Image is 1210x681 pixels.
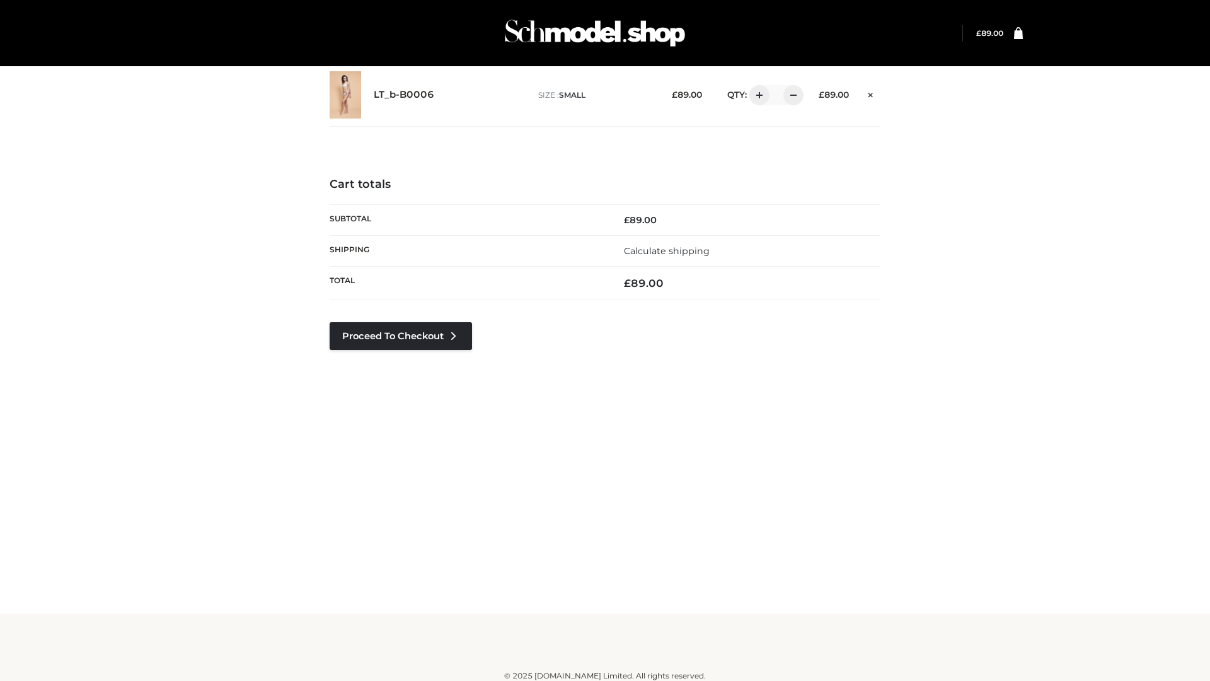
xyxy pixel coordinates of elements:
a: Calculate shipping [624,245,710,257]
img: Schmodel Admin 964 [500,8,689,58]
bdi: 89.00 [624,277,664,289]
span: SMALL [559,90,585,100]
img: LT_b-B0006 - SMALL [330,71,361,119]
a: Proceed to Checkout [330,322,472,350]
span: £ [819,90,824,100]
span: £ [624,277,631,289]
span: £ [672,90,677,100]
bdi: 89.00 [976,28,1003,38]
span: £ [624,214,630,226]
bdi: 89.00 [819,90,849,100]
th: Shipping [330,235,605,266]
a: £89.00 [976,28,1003,38]
div: QTY: [715,85,799,105]
span: £ [976,28,981,38]
a: LT_b-B0006 [374,89,434,101]
th: Subtotal [330,204,605,235]
bdi: 89.00 [672,90,702,100]
h4: Cart totals [330,178,880,192]
p: size : [538,90,652,101]
th: Total [330,267,605,300]
bdi: 89.00 [624,214,657,226]
a: Remove this item [861,85,880,102]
